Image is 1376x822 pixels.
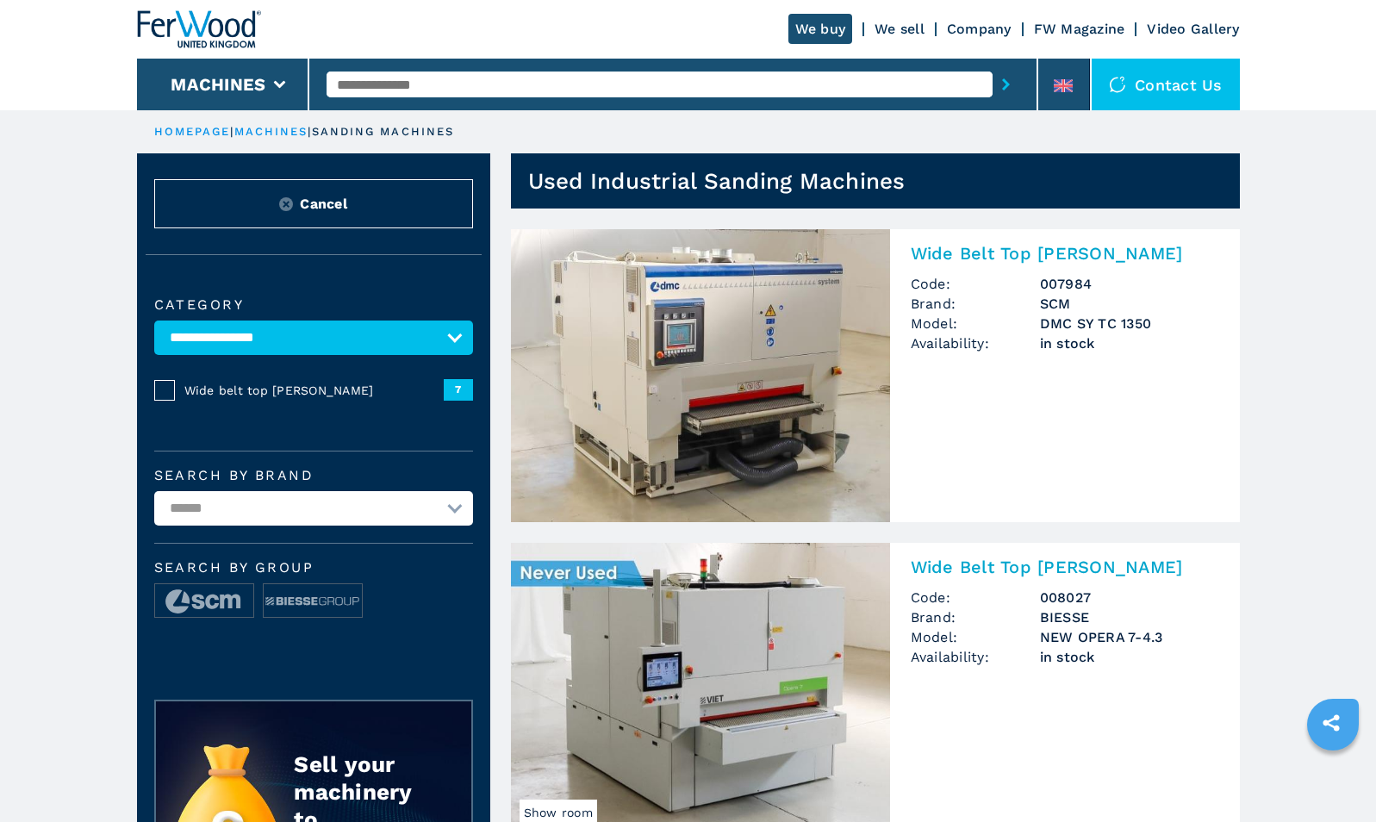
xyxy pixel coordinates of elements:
[911,314,1040,333] span: Model:
[137,10,261,48] img: Ferwood
[1147,21,1239,37] a: Video Gallery
[155,584,253,619] img: image
[444,379,473,400] span: 7
[312,124,455,140] p: sanding machines
[308,125,311,138] span: |
[1040,588,1219,607] h3: 008027
[911,627,1040,647] span: Model:
[1303,744,1363,809] iframe: Chat
[154,469,473,483] label: Search by brand
[1040,274,1219,294] h3: 007984
[911,647,1040,667] span: Availability:
[788,14,853,44] a: We buy
[911,243,1219,264] h2: Wide Belt Top [PERSON_NAME]
[511,229,890,522] img: Wide Belt Top Sanders SCM DMC SY TC 1350
[911,294,1040,314] span: Brand:
[911,557,1219,577] h2: Wide Belt Top [PERSON_NAME]
[511,229,1240,522] a: Wide Belt Top Sanders SCM DMC SY TC 1350Wide Belt Top [PERSON_NAME]Code:007984Brand:SCMModel:DMC ...
[264,584,362,619] img: image
[300,194,347,214] span: Cancel
[184,382,444,399] span: Wide belt top [PERSON_NAME]
[947,21,1012,37] a: Company
[1034,21,1125,37] a: FW Magazine
[1040,647,1219,667] span: in stock
[1040,607,1219,627] h3: BIESSE
[1109,76,1126,93] img: Contact us
[1310,701,1353,744] a: sharethis
[993,65,1019,104] button: submit-button
[1040,627,1219,647] h3: NEW OPERA 7-4.3
[279,197,293,211] img: Reset
[911,333,1040,353] span: Availability:
[154,298,473,312] label: Category
[1092,59,1240,110] div: Contact us
[234,125,308,138] a: machines
[911,274,1040,294] span: Code:
[1040,314,1219,333] h3: DMC SY TC 1350
[171,74,265,95] button: Machines
[528,167,906,195] h1: Used Industrial Sanding Machines
[154,179,473,228] button: ResetCancel
[911,607,1040,627] span: Brand:
[154,561,473,575] span: Search by group
[1040,294,1219,314] h3: SCM
[875,21,925,37] a: We sell
[154,125,231,138] a: HOMEPAGE
[911,588,1040,607] span: Code:
[230,125,233,138] span: |
[1040,333,1219,353] span: in stock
